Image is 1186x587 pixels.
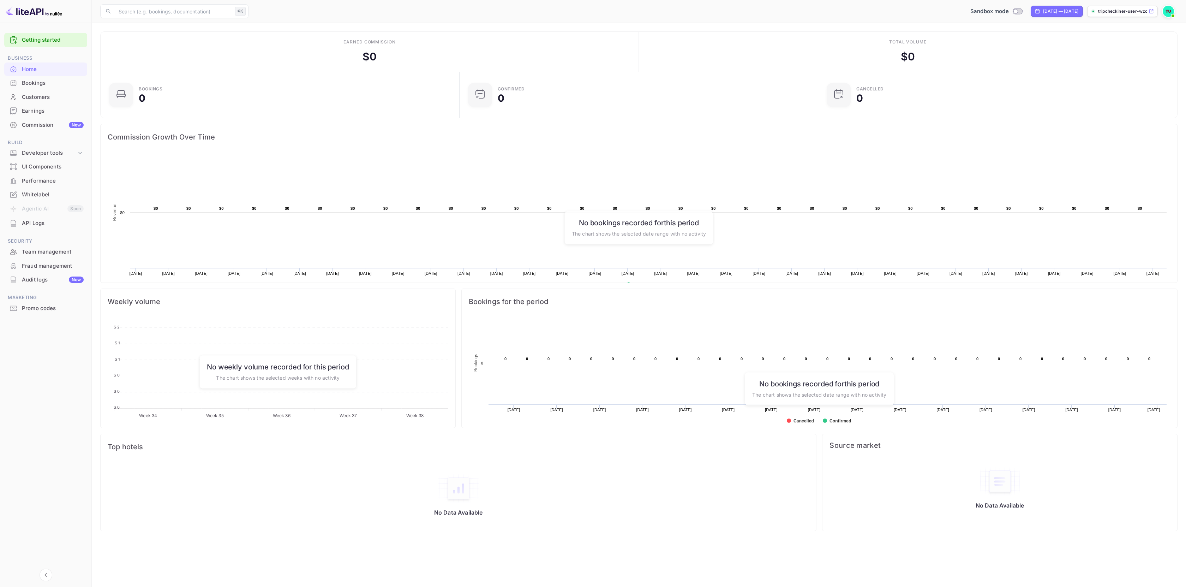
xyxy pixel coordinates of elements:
div: UI Components [22,163,84,171]
div: CommissionNew [4,118,87,132]
text: [DATE] [550,408,563,412]
text: [DATE] [1114,271,1126,275]
text: 0 [1041,357,1043,361]
div: 0 [856,93,863,103]
text: 0 [654,357,657,361]
div: Performance [22,177,84,185]
text: $0 [1105,206,1109,211]
tspan: $ 0 [114,405,120,410]
text: $0 [810,206,814,211]
text: 0 [633,357,635,361]
div: $ 0 [363,49,377,65]
text: Revenue [112,203,117,221]
div: [DATE] — [DATE] [1043,8,1078,14]
text: 0 [676,357,678,361]
text: $0 [843,206,847,211]
div: Total volume [889,39,927,45]
div: Team management [4,245,87,259]
a: API Logs [4,217,87,230]
text: $0 [219,206,224,211]
div: ⌘K [235,7,246,16]
text: [DATE] [1147,408,1160,412]
text: Cancelled [793,419,814,423]
div: Audit logs [22,276,84,284]
h6: No bookings recorded for this period [752,379,886,388]
div: New [69,122,84,128]
a: CommissionNew [4,118,87,131]
tspan: $ 0 [114,373,120,378]
text: [DATE] [1022,408,1035,412]
text: [DATE] [808,408,820,412]
div: API Logs [22,219,84,227]
p: No Data Available [434,509,483,516]
text: 0 [741,357,743,361]
text: [DATE] [293,271,306,275]
text: Revenue [633,282,651,287]
text: 0 [1062,357,1064,361]
h6: No weekly volume recorded for this period [207,362,349,371]
text: [DATE] [593,408,606,412]
text: [DATE] [818,271,831,275]
text: $0 [416,206,420,211]
a: Fraud management [4,259,87,272]
div: Developer tools [22,149,77,157]
text: 0 [1084,357,1086,361]
text: [DATE] [884,271,897,275]
text: [DATE] [589,271,601,275]
text: $0 [908,206,913,211]
text: [DATE] [1146,271,1159,275]
text: 0 [481,361,483,365]
text: [DATE] [622,271,634,275]
span: Top hotels [108,441,809,452]
text: 0 [504,357,507,361]
div: Getting started [4,33,87,47]
span: Weekly volume [108,296,448,307]
div: Switch to Production mode [968,7,1025,16]
input: Search (e.g. bookings, documentation) [114,4,232,18]
a: Team management [4,245,87,258]
img: empty-state-table2.svg [437,474,480,503]
text: [DATE] [228,271,240,275]
text: 0 [912,357,914,361]
text: $0 [974,206,978,211]
text: 0 [1019,357,1022,361]
div: $ 0 [901,49,915,65]
text: 0 [590,357,592,361]
text: [DATE] [1065,408,1078,412]
text: [DATE] [556,271,569,275]
div: Promo codes [22,304,84,313]
text: [DATE] [392,271,405,275]
text: [DATE] [950,271,962,275]
div: Bookings [22,79,84,87]
div: Confirmed [498,87,525,91]
text: $0 [481,206,486,211]
text: [DATE] [980,408,992,412]
text: [DATE] [982,271,995,275]
text: 0 [976,357,978,361]
text: 0 [1127,357,1129,361]
text: [DATE] [1081,271,1094,275]
tspan: Week 35 [206,413,224,418]
text: 0 [612,357,614,361]
text: $0 [1006,206,1011,211]
span: Marketing [4,294,87,302]
a: Promo codes [4,302,87,315]
div: Performance [4,174,87,188]
text: 0 [526,357,528,361]
tspan: $ 2 [114,325,120,330]
text: $0 [1039,206,1044,211]
text: [DATE] [1048,271,1061,275]
a: Audit logsNew [4,273,87,286]
text: [DATE] [936,408,949,412]
text: $0 [154,206,158,211]
text: [DATE] [722,408,735,412]
div: Earned commission [343,39,396,45]
text: [DATE] [129,271,142,275]
div: Bookings [4,76,87,90]
a: Whitelabel [4,188,87,201]
text: [DATE] [851,271,864,275]
span: Bookings for the period [469,296,1170,307]
text: [DATE] [687,271,700,275]
text: 0 [569,357,571,361]
span: Business [4,54,87,62]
